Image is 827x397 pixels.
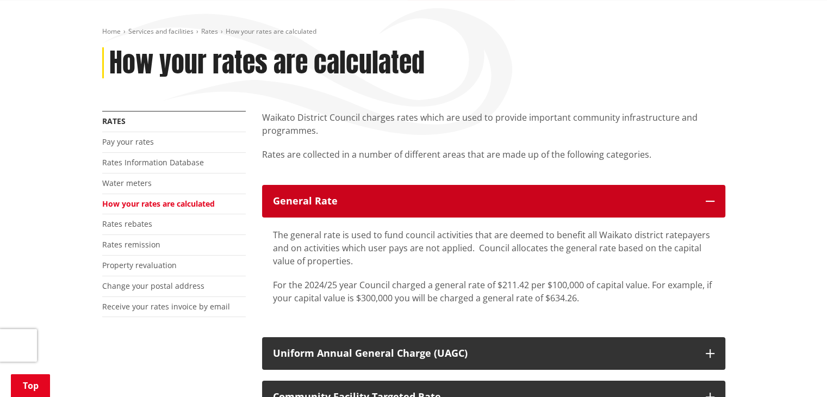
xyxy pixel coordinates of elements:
p: Rates are collected in a number of different areas that are made up of the following categories. [262,148,725,174]
a: Receive your rates invoice by email [102,301,230,312]
p: For the 2024/25 year Council charged a general rate of $211.42 per $100,000 of capital value. For... [273,278,714,305]
a: Rates remission [102,239,160,250]
a: Services and facilities [128,27,194,36]
div: General Rate [273,196,695,207]
button: Uniform Annual General Charge (UAGC) [262,337,725,370]
a: Rates Information Database [102,157,204,168]
a: Top [11,374,50,397]
a: Property revaluation [102,260,177,270]
p: Waikato District Council charges rates which are used to provide important community infrastructu... [262,111,725,137]
a: Water meters [102,178,152,188]
iframe: Messenger Launcher [777,351,816,390]
h1: How your rates are calculated [109,47,425,79]
a: How your rates are calculated [102,199,215,209]
a: Rates [102,116,126,126]
a: Pay your rates [102,137,154,147]
div: Uniform Annual General Charge (UAGC) [273,348,695,359]
span: How your rates are calculated [226,27,316,36]
a: Rates rebates [102,219,152,229]
a: Rates [201,27,218,36]
a: Change your postal address [102,281,204,291]
a: Home [102,27,121,36]
button: General Rate [262,185,725,218]
nav: breadcrumb [102,27,725,36]
p: The general rate is used to fund council activities that are deemed to benefit all Waikato distri... [273,228,714,268]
